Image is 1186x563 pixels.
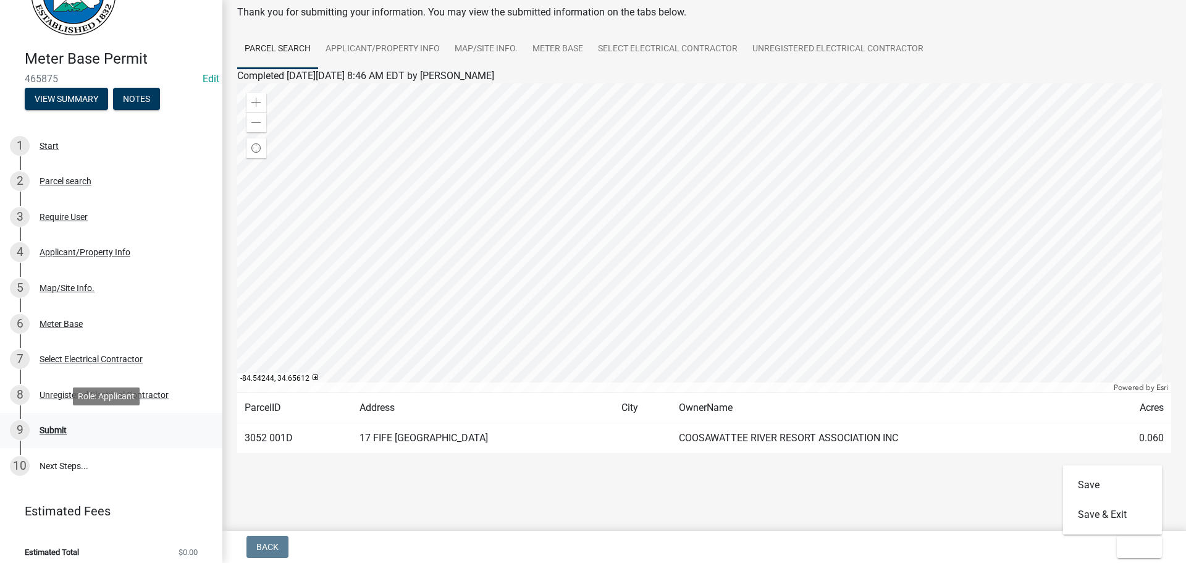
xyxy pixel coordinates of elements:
div: Meter Base [40,320,83,328]
a: Select Electrical Contractor [591,30,745,69]
span: Estimated Total [25,548,79,556]
div: 3 [10,207,30,227]
div: Map/Site Info. [40,284,95,292]
a: Applicant/Property Info [318,30,447,69]
div: Submit [40,426,67,434]
div: Select Electrical Contractor [40,355,143,363]
div: 6 [10,314,30,334]
div: Require User [40,213,88,221]
a: Edit [203,73,219,85]
span: Completed [DATE][DATE] 8:46 AM EDT by [PERSON_NAME] [237,70,494,82]
span: $0.00 [179,548,198,556]
span: 465875 [25,73,198,85]
div: Role: Applicant [73,387,140,405]
div: 9 [10,420,30,440]
div: Applicant/Property Info [40,248,130,256]
div: 1 [10,136,30,156]
td: COOSAWATTEE RIVER RESORT ASSOCIATION INC [671,423,1099,454]
div: 10 [10,456,30,476]
a: Parcel search [237,30,318,69]
div: Parcel search [40,177,91,185]
a: Unregistered Electrical Contractor [745,30,931,69]
a: Estimated Fees [10,499,203,523]
button: View Summary [25,88,108,110]
button: Notes [113,88,160,110]
div: Zoom in [246,93,266,112]
a: Esri [1156,383,1168,392]
div: Zoom out [246,112,266,132]
h4: Meter Base Permit [25,50,212,68]
td: 0.060 [1099,423,1171,454]
div: 4 [10,242,30,262]
div: 7 [10,349,30,369]
button: Back [246,536,288,558]
td: City [614,393,671,423]
td: ParcelID [237,393,352,423]
div: Find my location [246,138,266,158]
button: Save & Exit [1063,500,1162,530]
a: Map/Site Info. [447,30,525,69]
td: Acres [1099,393,1171,423]
div: Powered by [1111,383,1171,392]
div: Unregistered Electrical Contractor [40,391,169,399]
button: Exit [1117,536,1162,558]
span: Back [256,542,279,552]
div: 8 [10,385,30,405]
a: Meter Base [525,30,591,69]
td: 3052 001D [237,423,352,454]
span: Exit [1127,542,1145,552]
div: Exit [1063,465,1162,535]
wm-modal-confirm: Notes [113,95,160,104]
td: Address [352,393,614,423]
wm-modal-confirm: Summary [25,95,108,104]
button: Save [1063,470,1162,500]
td: 17 FIFE [GEOGRAPHIC_DATA] [352,423,614,454]
div: Start [40,142,59,150]
div: 5 [10,278,30,298]
td: OwnerName [671,393,1099,423]
div: Thank you for submitting your information. You may view the submitted information on the tabs below. [237,5,1171,20]
wm-modal-confirm: Edit Application Number [203,73,219,85]
div: 2 [10,171,30,191]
